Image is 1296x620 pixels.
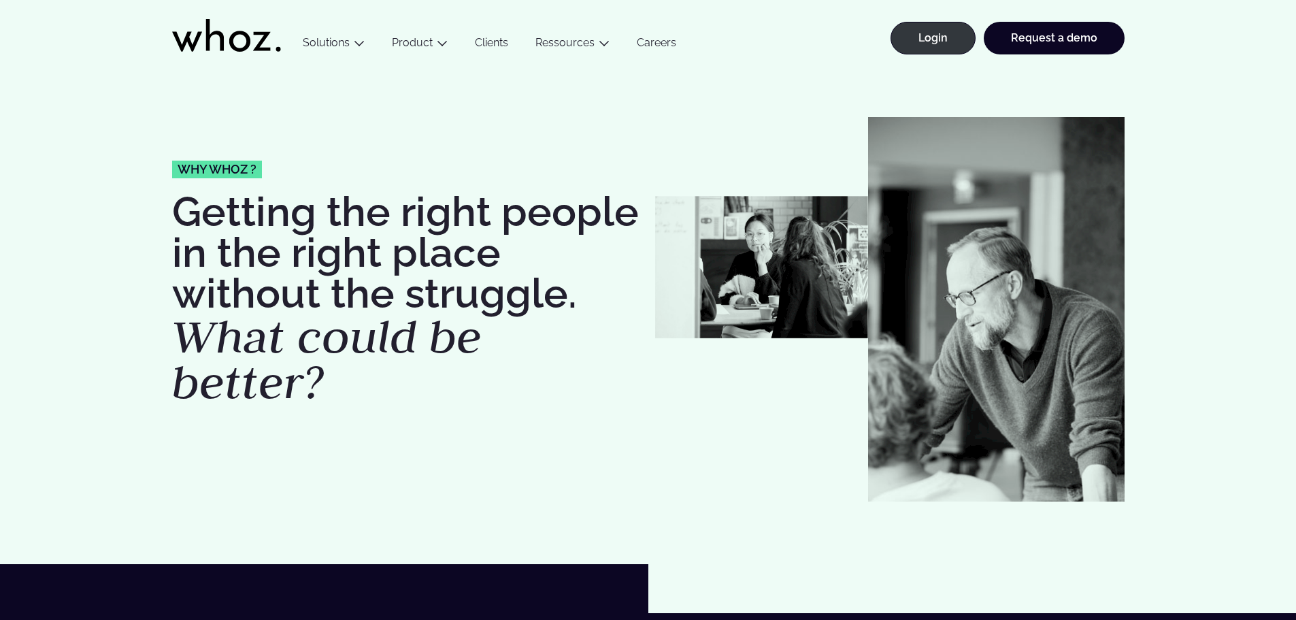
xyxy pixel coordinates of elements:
img: Whozzies-working [655,197,868,339]
a: Careers [623,36,690,54]
a: Request a demo [984,22,1125,54]
span: Why whoz ? [178,163,256,176]
h1: Getting the right people in the right place without the struggle. [172,191,642,406]
button: Solutions [289,36,378,54]
img: Jean-Philippe Couturier whozzy [868,117,1125,502]
button: Product [378,36,461,54]
button: Ressources [522,36,623,54]
a: Clients [461,36,522,54]
a: Product [392,36,433,49]
a: Login [891,22,976,54]
a: Ressources [535,36,595,49]
em: What could be better? [172,306,482,412]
